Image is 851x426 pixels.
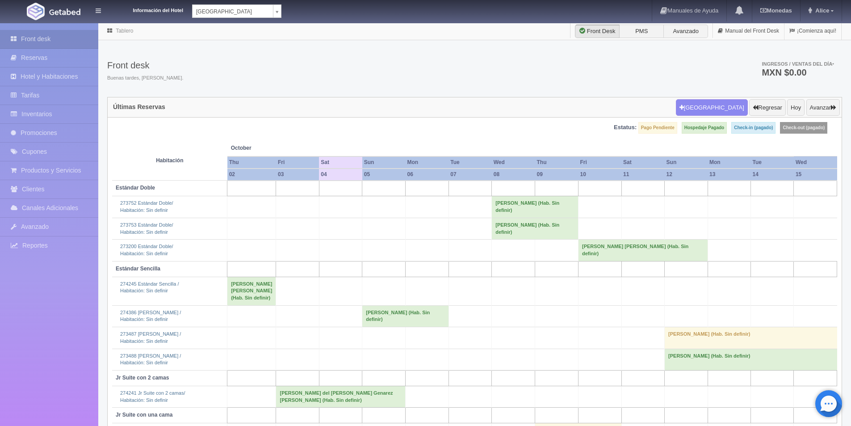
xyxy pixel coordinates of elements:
[575,25,620,38] label: Front Desk
[806,99,840,116] button: Avanzar
[112,4,183,14] dt: Información del Hotel
[116,412,172,418] b: Jr Suite con una cama
[492,196,579,218] td: [PERSON_NAME] (Hab. Sin definir)
[319,169,362,181] th: 04
[614,123,637,132] label: Estatus:
[227,169,276,181] th: 02
[192,4,281,18] a: [GEOGRAPHIC_DATA]
[794,156,837,169] th: Wed
[120,244,173,256] a: 273200 Estándar Doble/Habitación: Sin definir
[362,156,406,169] th: Sun
[116,266,160,272] b: Estándar Sencilla
[708,156,750,169] th: Mon
[751,169,794,181] th: 14
[492,156,535,169] th: Wed
[120,200,173,213] a: 273752 Estándar Doble/Habitación: Sin definir
[449,156,491,169] th: Tue
[682,122,727,134] label: Hospedaje Pagado
[113,104,165,110] h4: Últimas Reservas
[27,3,45,20] img: Getabed
[535,156,579,169] th: Thu
[120,310,181,322] a: 274386 [PERSON_NAME] /Habitación: Sin definir
[116,375,169,381] b: Jr Suite con 2 camas
[49,8,80,15] img: Getabed
[276,169,319,181] th: 03
[231,144,316,152] span: October
[762,68,834,77] h3: MXN $0.00
[794,169,837,181] th: 15
[120,390,185,403] a: 274241 Jr Suite con 2 camas/Habitación: Sin definir
[621,169,664,181] th: 11
[708,169,750,181] th: 13
[665,349,837,370] td: [PERSON_NAME] (Hab. Sin definir)
[196,5,269,18] span: [GEOGRAPHIC_DATA]
[665,156,708,169] th: Sun
[362,169,406,181] th: 05
[492,169,535,181] th: 08
[638,122,677,134] label: Pago Pendiente
[120,222,173,235] a: 273753 Estándar Doble/Habitación: Sin definir
[665,169,708,181] th: 12
[813,7,829,14] span: Alice
[749,99,785,116] button: Regresar
[621,156,664,169] th: Sat
[784,22,841,40] a: ¡Comienza aquí!
[619,25,664,38] label: PMS
[578,156,621,169] th: Fri
[116,185,155,191] b: Estándar Doble
[535,169,579,181] th: 09
[116,28,133,34] a: Tablero
[578,240,708,261] td: [PERSON_NAME] [PERSON_NAME] (Hab. Sin definir)
[107,60,184,70] h3: Front desk
[156,157,183,164] strong: Habitación
[762,61,834,67] span: Ingresos / Ventas del día
[227,277,276,305] td: [PERSON_NAME] [PERSON_NAME] (Hab. Sin definir)
[276,386,406,407] td: [PERSON_NAME] del [PERSON_NAME] Genarez [PERSON_NAME] (Hab. Sin definir)
[319,156,362,169] th: Sat
[107,75,184,82] span: Buenas tardes, [PERSON_NAME].
[406,156,449,169] th: Mon
[578,169,621,181] th: 10
[751,156,794,169] th: Tue
[227,156,276,169] th: Thu
[120,331,181,344] a: 273487 [PERSON_NAME] /Habitación: Sin definir
[362,305,449,327] td: [PERSON_NAME] (Hab. Sin definir)
[406,169,449,181] th: 06
[665,327,837,349] td: [PERSON_NAME] (Hab. Sin definir)
[676,99,748,116] button: [GEOGRAPHIC_DATA]
[449,169,491,181] th: 07
[760,7,792,14] b: Monedas
[120,281,179,294] a: 274245 Estándar Sencilla /Habitación: Sin definir
[780,122,827,134] label: Check-out (pagado)
[787,99,805,116] button: Hoy
[492,218,579,239] td: [PERSON_NAME] (Hab. Sin definir)
[276,156,319,169] th: Fri
[663,25,708,38] label: Avanzado
[731,122,776,134] label: Check-in (pagado)
[120,353,181,366] a: 273488 [PERSON_NAME] /Habitación: Sin definir
[713,22,784,40] a: Manual del Front Desk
